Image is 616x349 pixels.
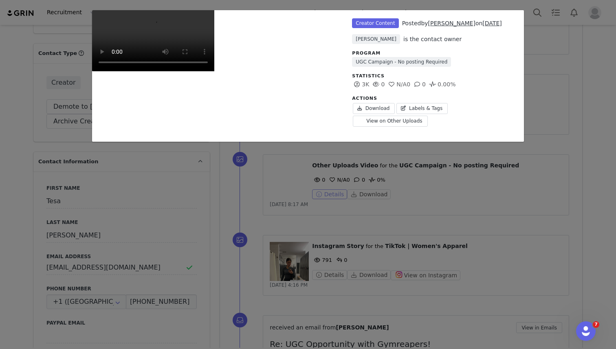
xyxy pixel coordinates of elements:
[352,73,516,80] div: Statistics
[353,116,427,127] a: View on Other Uploads
[352,50,516,57] div: Program
[92,10,524,142] div: Unlabeled
[387,81,407,88] span: N/A
[352,34,400,44] span: [PERSON_NAME]
[576,321,596,341] iframe: Intercom live chat
[366,117,422,125] span: View on Other Uploads
[387,81,410,88] span: 0
[7,7,334,15] body: Rich Text Area. Press ALT-0 for help.
[352,81,369,88] span: 3K
[403,35,462,44] div: is the contact owner
[402,19,502,28] div: Posted on
[428,20,475,26] a: [PERSON_NAME]
[352,18,398,28] span: Creator Content
[352,95,516,102] div: Actions
[428,81,455,88] span: 0.00%
[353,103,395,114] a: Download
[371,81,385,88] span: 0
[396,103,448,114] a: Labels & Tags
[593,321,599,328] span: 7
[482,20,502,26] a: [DATE]
[412,81,426,88] span: 0
[421,20,475,26] span: by
[352,57,451,67] a: UGC Campaign - No posting Required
